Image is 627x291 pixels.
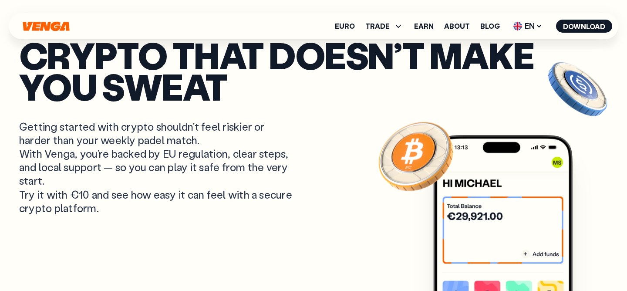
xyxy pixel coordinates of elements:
a: Blog [480,23,500,30]
span: TRADE [365,21,404,31]
img: flag-uk [513,22,522,30]
a: Euro [335,23,355,30]
img: USDC coin [546,58,609,121]
a: Earn [414,23,434,30]
button: Download [556,20,612,33]
a: About [444,23,470,30]
span: EN [510,19,546,33]
p: Crypto that doesn’t make you sweat [19,39,608,102]
img: Bitcoin [377,117,455,195]
svg: Home [22,21,71,31]
p: Getting started with crypto shouldn’t feel riskier or harder than your weekly padel match. With V... [19,120,294,215]
span: TRADE [365,23,390,30]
